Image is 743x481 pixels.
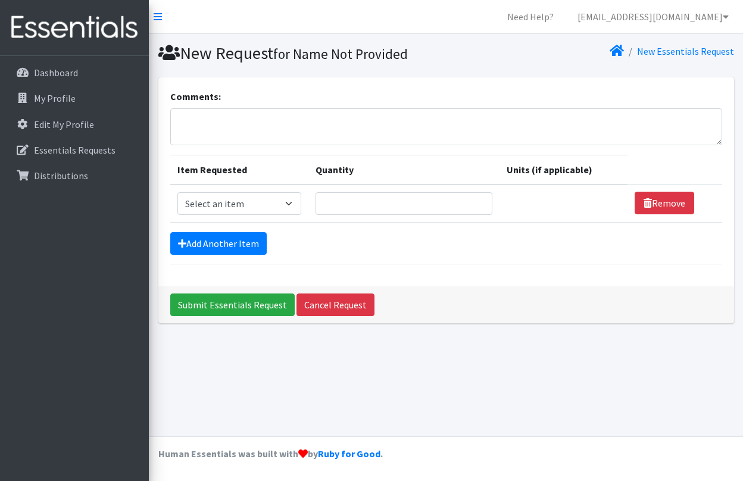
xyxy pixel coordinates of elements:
a: [EMAIL_ADDRESS][DOMAIN_NAME] [568,5,738,29]
a: New Essentials Request [637,45,734,57]
a: Add Another Item [170,232,267,255]
small: for Name Not Provided [273,45,408,63]
a: Distributions [5,164,144,188]
a: Ruby for Good [318,448,380,460]
th: Item Requested [170,155,309,185]
a: Cancel Request [296,293,374,316]
img: HumanEssentials [5,8,144,48]
a: Essentials Requests [5,138,144,162]
th: Units (if applicable) [500,155,628,185]
a: Need Help? [498,5,563,29]
p: Edit My Profile [34,118,94,130]
a: Dashboard [5,61,144,85]
p: Dashboard [34,67,78,79]
label: Comments: [170,89,221,104]
a: Edit My Profile [5,113,144,136]
a: Remove [635,192,694,214]
p: My Profile [34,92,76,104]
input: Submit Essentials Request [170,293,295,316]
strong: Human Essentials was built with by . [158,448,383,460]
th: Quantity [308,155,500,185]
p: Distributions [34,170,88,182]
h1: New Request [158,43,442,64]
p: Essentials Requests [34,144,115,156]
a: My Profile [5,86,144,110]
